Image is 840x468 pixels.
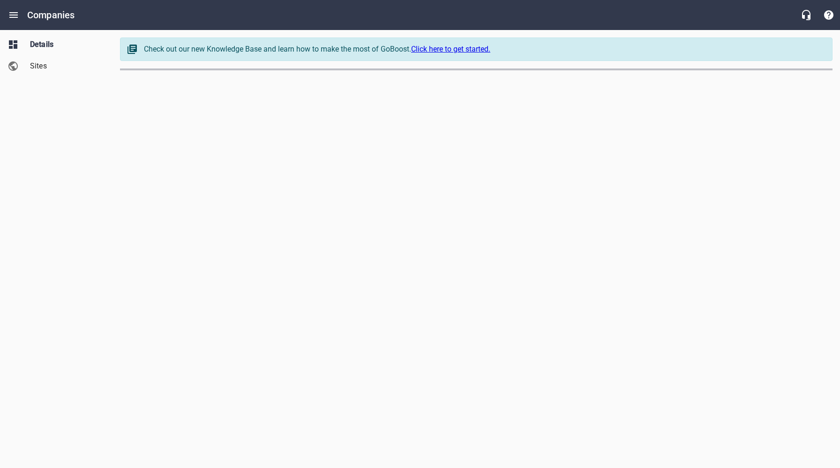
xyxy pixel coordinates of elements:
[30,60,101,72] span: Sites
[144,44,823,55] div: Check out our new Knowledge Base and learn how to make the most of GoBoost.
[2,4,25,26] button: Open drawer
[817,4,840,26] button: Support Portal
[795,4,817,26] button: Live Chat
[30,39,101,50] span: Details
[411,45,490,53] a: Click here to get started.
[27,8,75,23] h6: Companies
